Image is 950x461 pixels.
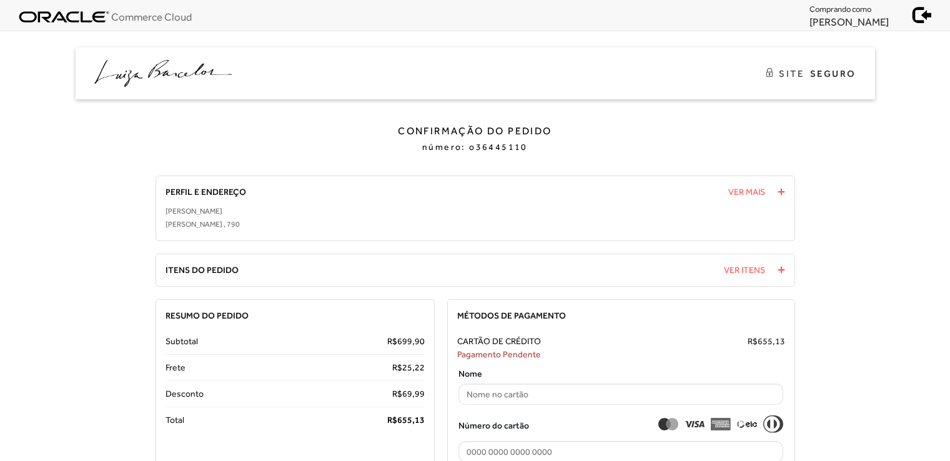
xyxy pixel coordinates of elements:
[415,362,425,372] span: 22
[387,336,397,346] span: R$
[458,419,529,432] span: Número do cartão
[458,367,482,380] label: Nome
[809,4,871,14] span: Comprando como
[166,414,184,427] span: Total
[810,67,856,80] span: SEGURO
[397,415,415,425] span: 655,
[775,336,785,346] span: 13
[415,415,425,425] span: 13
[166,310,249,320] span: Resumo do Pedido
[166,361,186,374] span: Frete
[458,384,783,405] input: Nome no cartão
[758,336,775,346] span: 655,
[19,11,109,23] img: oracle_logo.svg
[387,415,397,425] span: R$
[779,67,804,80] span: SITE
[111,11,192,23] span: Commerce Cloud
[94,60,232,87] img: Luiza Barcelos
[398,125,552,137] span: Confirmação do Pedido
[166,387,204,400] span: Desconto
[392,362,402,372] span: R$
[748,336,758,346] span: R$
[809,16,889,28] span: [PERSON_NAME]
[166,220,222,229] span: [PERSON_NAME]
[457,335,541,348] span: Cartão de Crédito
[402,389,415,399] span: 69,
[166,265,239,275] span: Itens do Pedido
[415,389,425,399] span: 99
[392,389,402,399] span: R$
[422,142,466,152] span: número:
[415,336,425,346] span: 90
[166,335,198,348] span: Subtotal
[397,336,415,346] span: 699,
[166,207,222,216] span: [PERSON_NAME]
[724,264,765,277] span: Ver Itens
[224,220,240,229] span: , 790
[402,362,415,372] span: 25,
[469,142,528,152] span: o36445110
[728,186,765,199] span: Ver Mais
[457,310,566,320] span: Métodos de Pagamento
[457,348,784,361] div: Pagamento Pendente
[166,187,246,197] span: Perfil e Endereço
